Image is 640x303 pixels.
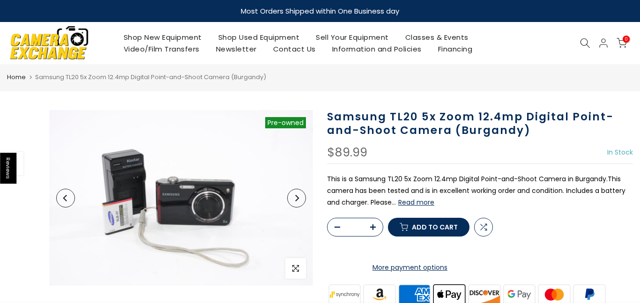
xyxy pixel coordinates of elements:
[287,189,306,207] button: Next
[115,43,208,55] a: Video/Film Transfers
[412,224,458,230] span: Add to cart
[327,262,493,273] a: More payment options
[208,43,265,55] a: Newsletter
[327,147,367,159] div: $89.99
[607,148,633,157] span: In Stock
[210,31,308,43] a: Shop Used Equipment
[265,43,324,55] a: Contact Us
[398,198,434,207] button: Read more
[308,31,397,43] a: Sell Your Equipment
[327,173,633,209] p: This is a Samsung TL20 5x Zoom 12.4mp Digital Point-and-Shoot Camera in Burgandy.This camera has ...
[115,31,210,43] a: Shop New Equipment
[324,43,430,55] a: Information and Policies
[35,73,266,81] span: Samsung TL20 5x Zoom 12.4mp Digital Point-and-Shoot Camera (Burgandy)
[327,110,633,137] h1: Samsung TL20 5x Zoom 12.4mp Digital Point-and-Shoot Camera (Burgandy)
[388,218,469,236] button: Add to cart
[623,36,630,43] span: 0
[241,6,399,16] strong: Most Orders Shipped within One Business day
[7,73,26,82] a: Home
[617,38,627,48] a: 0
[56,189,75,207] button: Previous
[430,43,481,55] a: Financing
[397,31,476,43] a: Classes & Events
